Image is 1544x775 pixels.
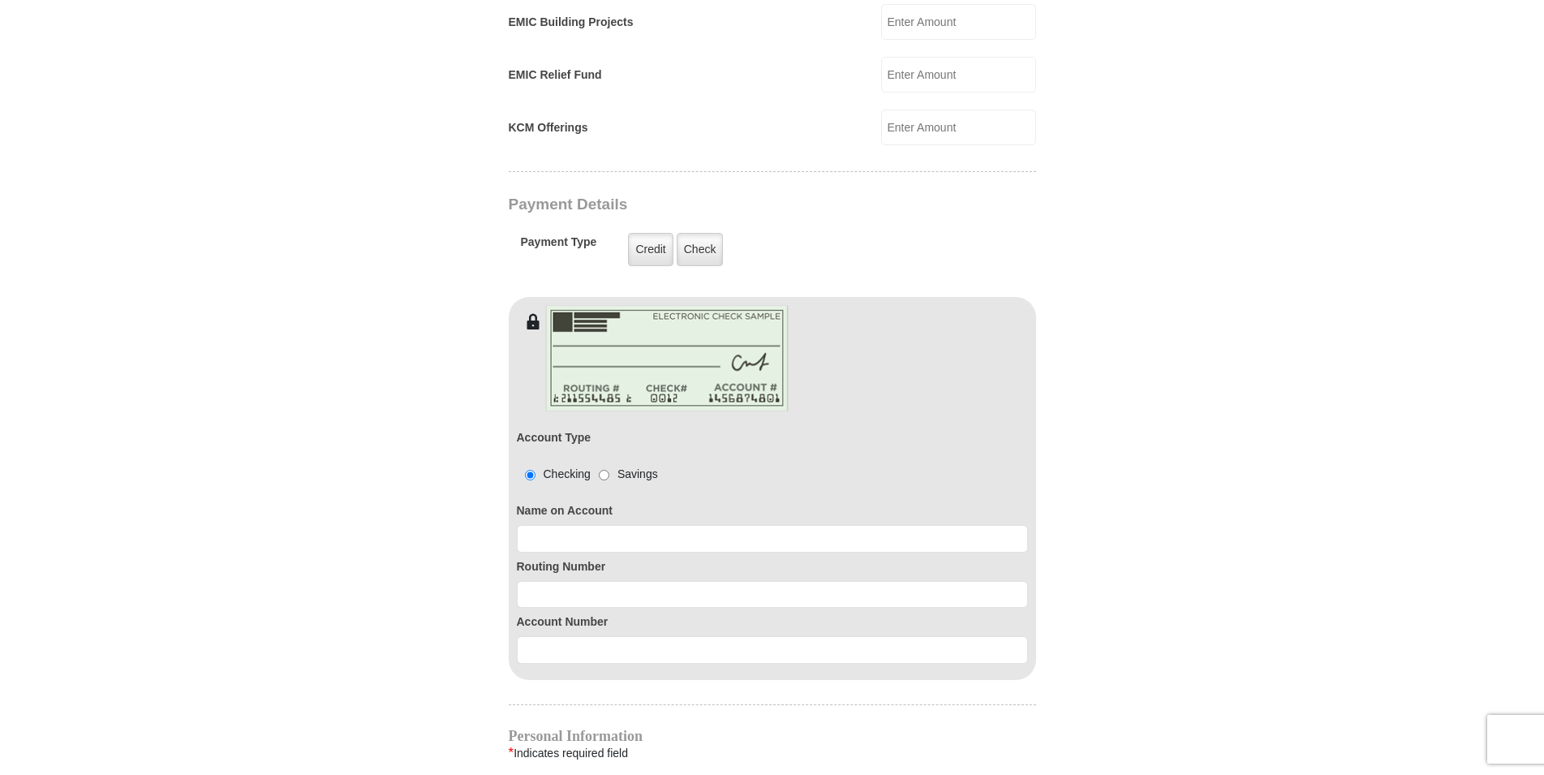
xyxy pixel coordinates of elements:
label: Account Number [517,614,1028,631]
div: Indicates required field [509,743,1036,764]
input: Enter Amount [881,4,1036,40]
input: Enter Amount [881,57,1036,93]
label: Account Type [517,429,591,446]
h4: Personal Information [509,730,1036,743]
h3: Payment Details [509,196,923,214]
label: Credit [628,233,673,266]
label: Routing Number [517,558,1028,575]
img: check-en.png [545,305,789,411]
label: EMIC Building Projects [509,14,634,31]
label: Check [677,233,724,266]
label: EMIC Relief Fund [509,67,602,84]
label: KCM Offerings [509,119,588,136]
input: Enter Amount [881,110,1036,145]
div: Checking Savings [517,466,658,483]
h5: Payment Type [521,235,597,257]
label: Name on Account [517,502,1028,519]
